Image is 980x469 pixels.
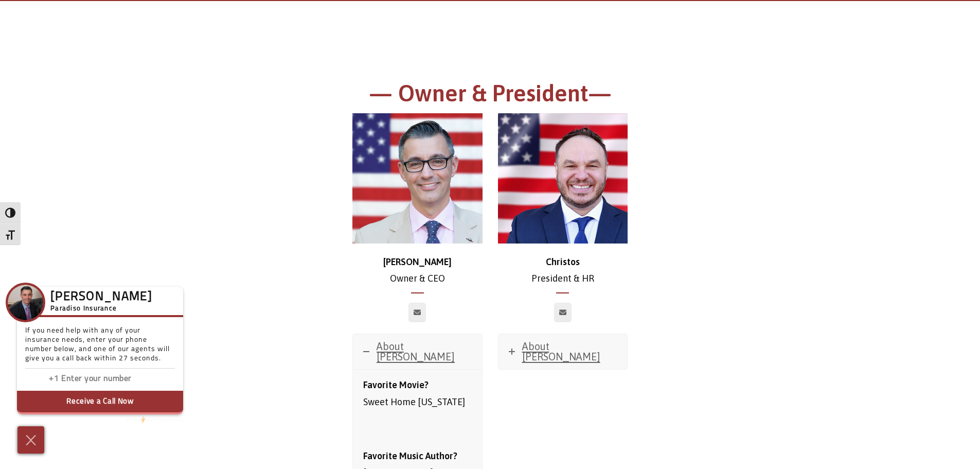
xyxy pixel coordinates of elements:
a: About [PERSON_NAME] [498,334,628,369]
img: chris-500x500 (1) [352,113,483,244]
strong: Favorite Music Author? [363,450,457,461]
img: Powered by icon [141,415,146,424]
strong: Favorite Movie? [363,379,429,390]
p: President & HR [498,254,628,287]
button: Receive a Call Now [17,391,183,414]
p: Sweet Home [US_STATE] [363,377,472,410]
img: Company Icon [8,285,43,320]
h3: [PERSON_NAME] [50,293,152,302]
h1: — Owner & President— [207,78,773,114]
img: Cross icon [23,432,39,448]
input: Enter phone number [61,372,164,387]
a: We'rePowered by iconbyResponseiQ [126,416,183,423]
strong: Christos [546,256,580,267]
p: If you need help with any of your insurance needs, enter your phone number below, and one of our ... [25,326,175,369]
h5: Paradiso Insurance [50,303,152,315]
img: Christos_500x500 [498,113,628,244]
span: We're by [126,416,152,423]
strong: [PERSON_NAME] [383,256,452,267]
p: Owner & CEO [352,254,483,287]
input: Enter country code [30,372,61,387]
span: About [PERSON_NAME] [377,340,455,362]
span: About [PERSON_NAME] [522,340,600,362]
a: About [PERSON_NAME] [353,334,482,369]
